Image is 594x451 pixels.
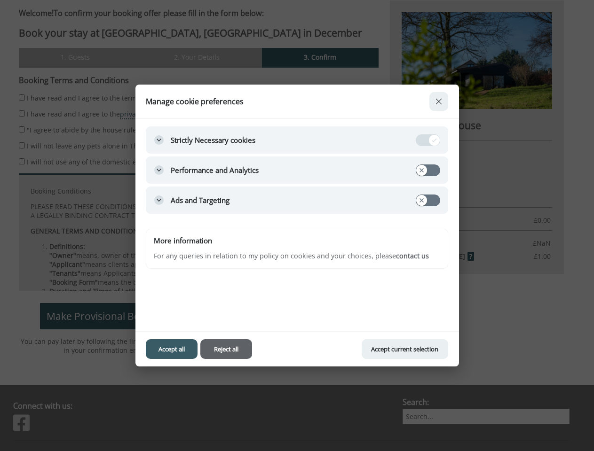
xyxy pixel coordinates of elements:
button: Accept all [146,339,198,359]
button: Accept current selection [362,339,448,359]
button: Strictly Necessary cookies [146,126,448,154]
a: contact us [396,251,429,260]
h2: Manage cookie preferences [146,97,414,106]
button: Performance and Analytics [146,156,448,184]
div: More information [154,237,212,245]
button: Close modal [429,92,448,111]
p: For any queries in relation to my policy on cookies and your choices, please [154,251,440,261]
button: Reject all [200,339,252,359]
button: Ads and Targeting [146,187,448,214]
